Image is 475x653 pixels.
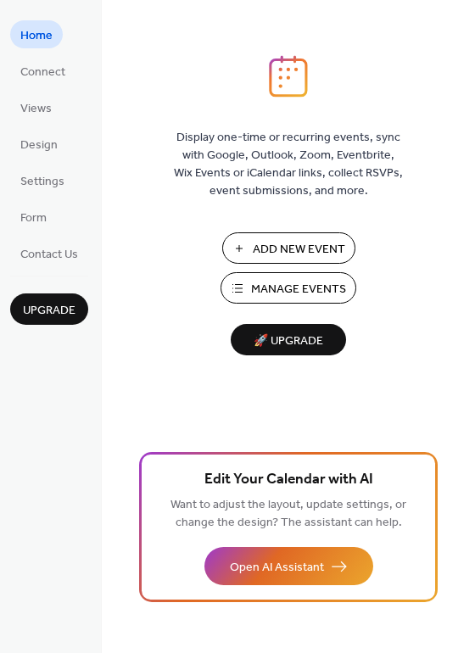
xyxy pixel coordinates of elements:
[10,166,75,194] a: Settings
[241,330,336,353] span: 🚀 Upgrade
[10,20,63,48] a: Home
[20,64,65,81] span: Connect
[10,57,75,85] a: Connect
[23,302,75,320] span: Upgrade
[10,239,88,267] a: Contact Us
[20,27,53,45] span: Home
[10,93,62,121] a: Views
[10,203,57,231] a: Form
[204,547,373,585] button: Open AI Assistant
[20,100,52,118] span: Views
[20,173,64,191] span: Settings
[221,272,356,304] button: Manage Events
[20,209,47,227] span: Form
[251,281,346,299] span: Manage Events
[20,246,78,264] span: Contact Us
[204,468,373,492] span: Edit Your Calendar with AI
[170,494,406,534] span: Want to adjust the layout, update settings, or change the design? The assistant can help.
[20,137,58,154] span: Design
[231,324,346,355] button: 🚀 Upgrade
[222,232,355,264] button: Add New Event
[174,129,403,200] span: Display one-time or recurring events, sync with Google, Outlook, Zoom, Eventbrite, Wix Events or ...
[10,293,88,325] button: Upgrade
[269,55,308,98] img: logo_icon.svg
[253,241,345,259] span: Add New Event
[230,559,324,577] span: Open AI Assistant
[10,130,68,158] a: Design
